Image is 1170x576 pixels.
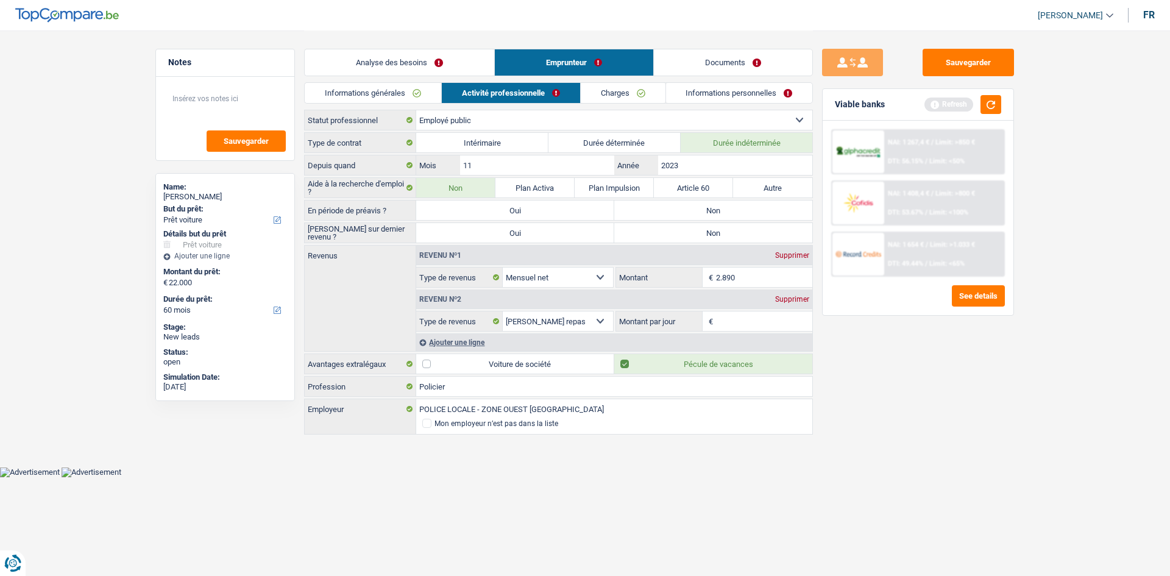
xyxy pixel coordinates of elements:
[207,130,286,152] button: Sauvegarder
[888,241,924,249] span: NAI: 1 654 €
[581,83,665,103] a: Charges
[416,399,812,419] input: Cherchez votre employeur
[835,191,881,214] img: Cofidis
[658,155,812,175] input: AAAA
[888,190,929,197] span: NAI: 1 408,4 €
[163,278,168,288] span: €
[416,252,464,259] div: Revenu nº1
[163,357,287,367] div: open
[654,49,812,76] a: Documents
[654,178,733,197] label: Article 60
[305,399,416,419] label: Employeur
[929,208,968,216] span: Limit: <100%
[772,296,812,303] div: Supprimer
[416,296,464,303] div: Revenu nº2
[935,190,975,197] span: Limit: >800 €
[305,377,416,396] label: Profession
[835,243,881,265] img: Record Credits
[163,252,287,260] div: Ajouter une ligne
[163,294,285,304] label: Durée du prêt:
[924,98,973,111] div: Refresh
[733,178,812,197] label: Autre
[163,267,285,277] label: Montant du prêt:
[931,138,934,146] span: /
[416,333,812,351] div: Ajouter une ligne
[935,138,975,146] span: Limit: >850 €
[442,83,580,103] a: Activité professionnelle
[703,311,716,331] span: €
[681,133,813,152] label: Durée indéterminée
[614,201,812,220] label: Non
[925,260,927,268] span: /
[163,332,287,342] div: New leads
[460,155,614,175] input: MM
[772,252,812,259] div: Supprimer
[305,223,416,243] label: [PERSON_NAME] sur dernier revenu ?
[495,49,653,76] a: Emprunteur
[614,223,812,243] label: Non
[305,133,416,152] label: Type de contrat
[931,190,934,197] span: /
[305,49,494,76] a: Analyse des besoins
[416,311,503,331] label: Type de revenus
[575,178,654,197] label: Plan Impulsion
[926,241,928,249] span: /
[305,110,416,130] label: Statut professionnel
[163,382,287,392] div: [DATE]
[305,354,416,374] label: Avantages extralégaux
[925,157,927,165] span: /
[495,178,575,197] label: Plan Activa
[163,182,287,192] div: Name:
[416,223,614,243] label: Oui
[923,49,1014,76] button: Sauvegarder
[416,155,459,175] label: Mois
[305,246,416,260] label: Revenus
[163,347,287,357] div: Status:
[163,322,287,332] div: Stage:
[62,468,121,477] img: Advertisement
[305,155,416,175] label: Depuis quand
[888,138,929,146] span: NAI: 1 267,4 €
[925,208,927,216] span: /
[666,83,813,103] a: Informations personnelles
[15,8,119,23] img: TopCompare Logo
[163,204,285,214] label: But du prêt:
[305,83,441,103] a: Informations générales
[434,420,558,427] div: Mon employeur n’est pas dans la liste
[163,229,287,239] div: Détails but du prêt
[416,133,548,152] label: Intérimaire
[1028,5,1113,26] a: [PERSON_NAME]
[416,201,614,220] label: Oui
[305,178,416,197] label: Aide à la recherche d'emploi ?
[416,268,503,287] label: Type de revenus
[888,208,923,216] span: DTI: 53.67%
[305,201,416,220] label: En période de préavis ?
[616,311,703,331] label: Montant par jour
[616,268,703,287] label: Montant
[163,372,287,382] div: Simulation Date:
[835,99,885,110] div: Viable banks
[929,157,965,165] span: Limit: <50%
[416,354,614,374] label: Voiture de société
[1143,9,1155,21] div: fr
[614,354,812,374] label: Pécule de vacances
[416,178,495,197] label: Non
[614,155,658,175] label: Année
[929,260,965,268] span: Limit: <65%
[224,137,269,145] span: Sauvegarder
[930,241,975,249] span: Limit: >1.033 €
[163,192,287,202] div: [PERSON_NAME]
[1038,10,1103,21] span: [PERSON_NAME]
[168,57,282,68] h5: Notes
[703,268,716,287] span: €
[835,145,881,159] img: AlphaCredit
[548,133,681,152] label: Durée déterminée
[888,260,923,268] span: DTI: 49.44%
[952,285,1005,307] button: See details
[888,157,923,165] span: DTI: 56.15%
